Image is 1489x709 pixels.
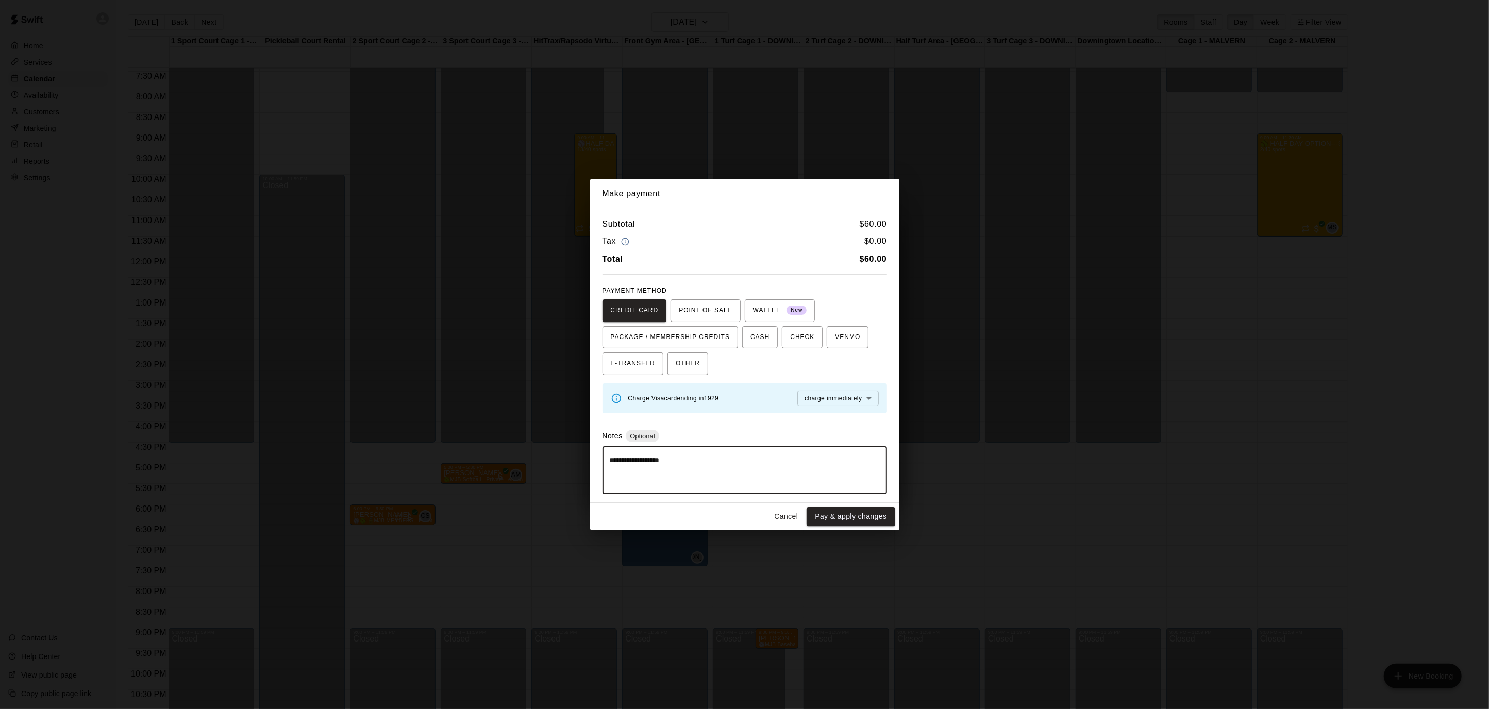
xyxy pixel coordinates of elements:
span: E-TRANSFER [611,356,656,372]
span: charge immediately [805,395,862,402]
b: $ 60.00 [860,255,887,263]
h6: $ 0.00 [864,234,886,248]
span: New [787,303,807,317]
span: PAYMENT METHOD [603,287,667,294]
button: E-TRANSFER [603,352,664,375]
button: WALLET New [745,299,815,322]
button: CHECK [782,326,823,349]
button: CASH [742,326,778,349]
span: Charge Visa card ending in 1929 [628,395,719,402]
button: Cancel [769,507,802,526]
b: Total [603,255,623,263]
h6: $ 60.00 [860,217,887,231]
button: OTHER [667,352,708,375]
button: Pay & apply changes [807,507,895,526]
button: POINT OF SALE [671,299,740,322]
span: OTHER [676,356,700,372]
h6: Subtotal [603,217,635,231]
span: Optional [626,432,659,440]
button: VENMO [827,326,868,349]
button: CREDIT CARD [603,299,667,322]
span: CREDIT CARD [611,302,659,319]
span: CHECK [790,329,814,346]
label: Notes [603,432,623,440]
span: PACKAGE / MEMBERSHIP CREDITS [611,329,730,346]
h6: Tax [603,234,632,248]
span: VENMO [835,329,860,346]
span: POINT OF SALE [679,302,732,319]
span: CASH [750,329,769,346]
span: WALLET [753,302,807,319]
button: PACKAGE / MEMBERSHIP CREDITS [603,326,739,349]
h2: Make payment [590,179,899,209]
